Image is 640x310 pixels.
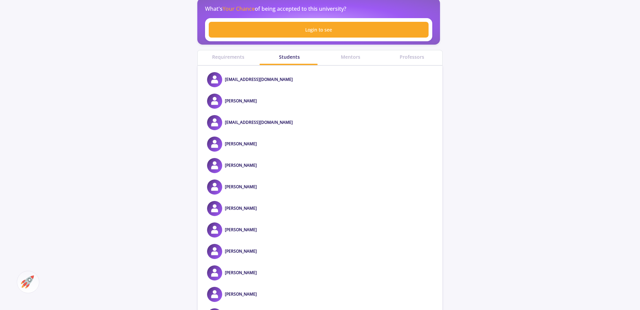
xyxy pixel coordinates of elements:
img: Bahar Shahidiavatar [207,158,222,173]
span: Your Chance [223,5,255,12]
img: sahareidy1990@gmail.comavatar [207,72,222,87]
a: [PERSON_NAME] [225,162,257,168]
a: [PERSON_NAME] [225,141,257,147]
a: [EMAIL_ADDRESS][DOMAIN_NAME] [225,119,293,125]
a: Students [259,53,320,60]
a: [PERSON_NAME] [225,205,257,211]
a: [PERSON_NAME] [225,248,257,254]
img: Ali Jaliavatar [207,287,222,302]
p: What's of being accepted to this university? [205,5,346,13]
a: [PERSON_NAME] [225,184,257,190]
img: mobina taiavatar [207,137,222,152]
a: [PERSON_NAME] [225,227,257,232]
a: [PERSON_NAME] [225,291,257,297]
a: Login to see [209,22,429,38]
a: Mentors [320,53,381,60]
img: ac-market [21,275,34,289]
img: shahintavalali@yahoo.comavatar [207,115,222,130]
a: [PERSON_NAME] [225,270,257,275]
img: soroush torabiavatar [207,94,222,109]
a: Requirements [198,53,259,60]
img: elahe tehraniavatar [207,222,222,238]
img: Parisa Zahmatkeshavatar [207,179,222,195]
a: Professors [381,53,442,60]
img: Asda razaviavatar [207,201,222,216]
img: Alireza Khoshsokhan avatar [207,265,222,280]
img: majid hozhabravatar [207,244,222,259]
a: [EMAIL_ADDRESS][DOMAIN_NAME] [225,76,293,82]
a: [PERSON_NAME] [225,98,257,104]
